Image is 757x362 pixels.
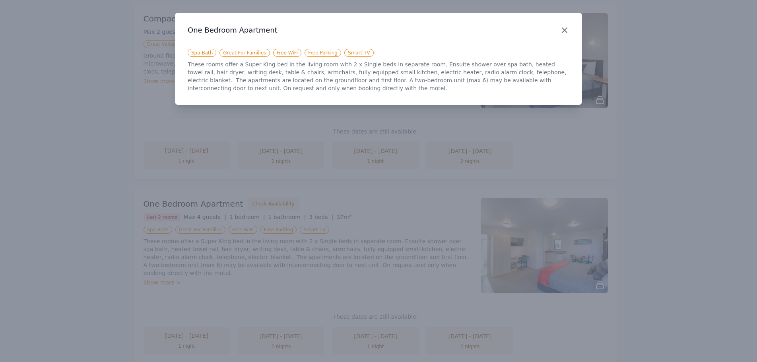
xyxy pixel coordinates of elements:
h3: One Bedroom Apartment [188,25,569,35]
span: Smart TV [344,49,374,57]
span: Great For Families [219,49,270,57]
span: Free WiFi [273,49,302,57]
span: Spa Bath [188,49,216,57]
span: Free Parking [305,49,341,57]
p: These rooms offer a Super King bed in the living room with 2 x Single beds in separate room. Ensu... [188,60,569,92]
